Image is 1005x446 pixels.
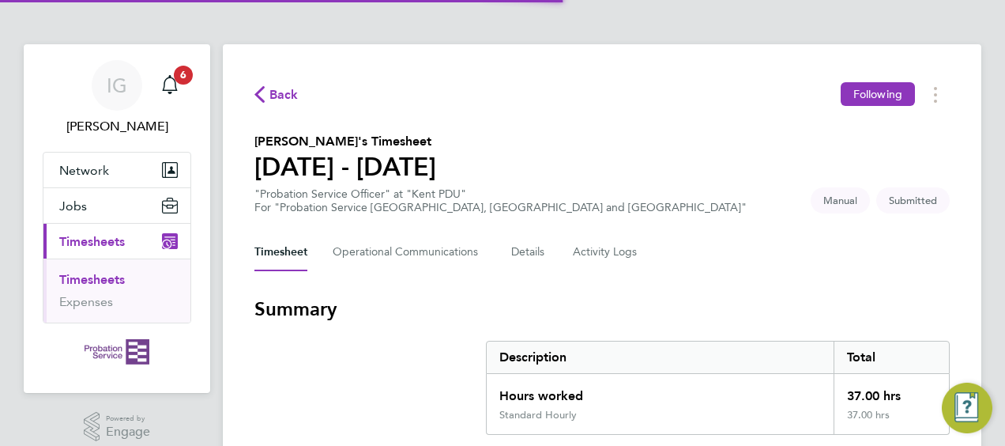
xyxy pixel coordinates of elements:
div: Standard Hourly [499,409,577,421]
div: 37.00 hrs [834,374,949,409]
button: Engage Resource Center [942,383,992,433]
span: Following [853,87,902,101]
button: Timesheet [254,233,307,271]
span: Timesheets [59,234,125,249]
span: 6 [174,66,193,85]
nav: Main navigation [24,44,210,393]
h2: [PERSON_NAME]'s Timesheet [254,132,436,151]
div: Hours worked [487,374,834,409]
a: Timesheets [59,272,125,287]
span: Engage [106,425,150,439]
span: This timesheet is Submitted. [876,187,950,214]
a: 6 [154,60,186,111]
button: Timesheets [43,224,190,259]
img: probationservice-logo-retina.png [85,339,149,365]
div: Description [487,342,834,373]
button: Operational Communications [333,233,486,271]
h1: [DATE] - [DATE] [254,151,436,183]
button: Back [254,85,299,104]
div: 37.00 hrs [834,409,949,434]
span: Jobs [59,198,87,214]
a: IG[PERSON_NAME] [43,60,191,136]
a: Powered byEngage [84,412,151,442]
div: For "Probation Service [GEOGRAPHIC_DATA], [GEOGRAPHIC_DATA] and [GEOGRAPHIC_DATA]" [254,201,747,214]
button: Activity Logs [573,233,639,271]
span: India Goddard [43,117,191,136]
span: IG [107,75,127,96]
span: Powered by [106,412,150,425]
div: Total [834,342,949,373]
span: Back [269,85,299,104]
h3: Summary [254,297,950,322]
a: Go to home page [43,339,191,365]
div: Timesheets [43,259,190,323]
span: This timesheet was manually created. [811,187,870,214]
button: Network [43,153,190,187]
button: Details [511,233,548,271]
span: Network [59,163,109,178]
button: Timesheets Menu [921,82,950,107]
div: Summary [486,341,950,435]
button: Following [841,82,915,106]
div: "Probation Service Officer" at "Kent PDU" [254,187,747,214]
a: Expenses [59,294,113,309]
button: Jobs [43,188,190,223]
